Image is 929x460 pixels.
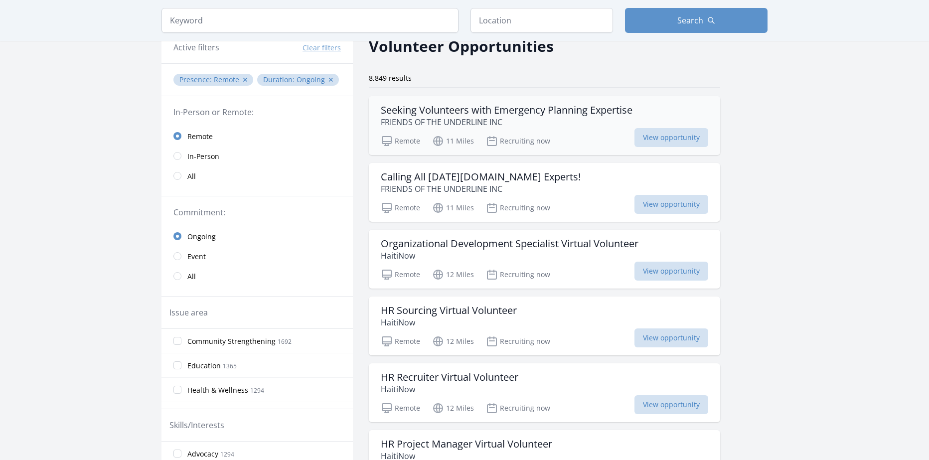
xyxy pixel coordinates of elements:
h3: Organizational Development Specialist Virtual Volunteer [381,238,638,250]
h2: Volunteer Opportunities [369,35,554,57]
a: Organizational Development Specialist Virtual Volunteer HaitiNow Remote 12 Miles Recruiting now V... [369,230,720,289]
a: Event [161,246,353,266]
button: Clear filters [303,43,341,53]
a: In-Person [161,146,353,166]
p: HaitiNow [381,383,518,395]
p: Remote [381,202,420,214]
a: Calling All [DATE][DOMAIN_NAME] Experts! FRIENDS OF THE UNDERLINE INC Remote 11 Miles Recruiting ... [369,163,720,222]
legend: Issue area [169,307,208,318]
p: Remote [381,335,420,347]
p: FRIENDS OF THE UNDERLINE INC [381,116,632,128]
p: 11 Miles [432,135,474,147]
input: Advocacy 1294 [173,450,181,458]
input: Health & Wellness 1294 [173,386,181,394]
span: Ongoing [297,75,325,84]
p: HaitiNow [381,316,517,328]
span: All [187,171,196,181]
legend: Commitment: [173,206,341,218]
p: 12 Miles [432,402,474,414]
a: Ongoing [161,226,353,246]
input: Keyword [161,8,459,33]
input: Community Strengthening 1692 [173,337,181,345]
span: 1365 [223,362,237,370]
button: ✕ [242,75,248,85]
span: Duration : [263,75,297,84]
legend: Skills/Interests [169,419,224,431]
span: Remote [187,132,213,142]
span: View opportunity [634,195,708,214]
span: 1294 [250,386,264,395]
p: HaitiNow [381,250,638,262]
p: Recruiting now [486,135,550,147]
span: 1692 [278,337,292,346]
span: Presence : [179,75,214,84]
h3: Active filters [173,41,219,53]
p: Recruiting now [486,335,550,347]
span: View opportunity [634,395,708,414]
span: Remote [214,75,239,84]
p: 11 Miles [432,202,474,214]
a: Seeking Volunteers with Emergency Planning Expertise FRIENDS OF THE UNDERLINE INC Remote 11 Miles... [369,96,720,155]
a: All [161,266,353,286]
a: HR Sourcing Virtual Volunteer HaitiNow Remote 12 Miles Recruiting now View opportunity [369,297,720,355]
input: Education 1365 [173,361,181,369]
span: View opportunity [634,128,708,147]
p: Remote [381,402,420,414]
input: Location [470,8,613,33]
button: ✕ [328,75,334,85]
p: Recruiting now [486,202,550,214]
span: Advocacy [187,449,218,459]
h3: Seeking Volunteers with Emergency Planning Expertise [381,104,632,116]
span: Event [187,252,206,262]
span: Community Strengthening [187,336,276,346]
p: FRIENDS OF THE UNDERLINE INC [381,183,581,195]
p: 12 Miles [432,269,474,281]
span: Health & Wellness [187,385,248,395]
span: Ongoing [187,232,216,242]
span: In-Person [187,152,219,161]
span: All [187,272,196,282]
span: Education [187,361,221,371]
span: View opportunity [634,262,708,281]
p: Remote [381,135,420,147]
a: Remote [161,126,353,146]
h3: HR Recruiter Virtual Volunteer [381,371,518,383]
p: Remote [381,269,420,281]
p: Recruiting now [486,402,550,414]
h3: Calling All [DATE][DOMAIN_NAME] Experts! [381,171,581,183]
a: All [161,166,353,186]
p: 12 Miles [432,335,474,347]
span: View opportunity [634,328,708,347]
span: 8,849 results [369,73,412,83]
span: Search [677,14,703,26]
span: 1294 [220,450,234,459]
a: HR Recruiter Virtual Volunteer HaitiNow Remote 12 Miles Recruiting now View opportunity [369,363,720,422]
p: Recruiting now [486,269,550,281]
legend: In-Person or Remote: [173,106,341,118]
h3: HR Project Manager Virtual Volunteer [381,438,552,450]
button: Search [625,8,768,33]
h3: HR Sourcing Virtual Volunteer [381,305,517,316]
